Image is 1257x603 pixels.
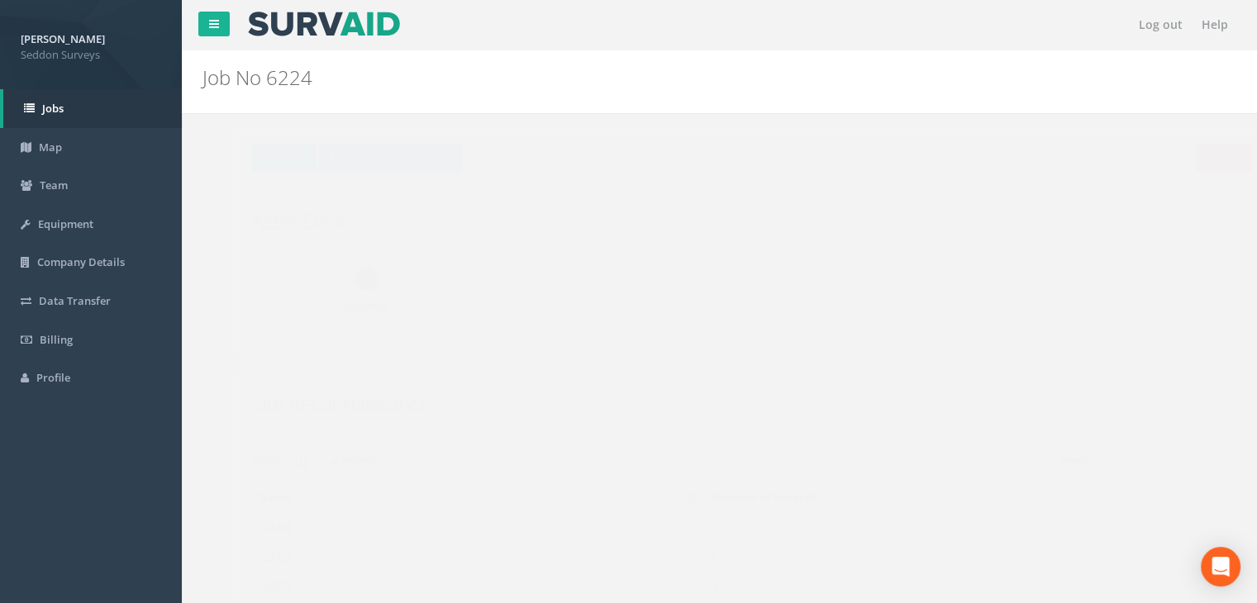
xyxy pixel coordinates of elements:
h2: Job No 6224 [202,67,1060,88]
td: 6 [673,542,1219,572]
p: Manhole [312,298,356,314]
td: [DATE] [220,512,673,542]
td: 1 [673,512,1219,542]
td: [DATE] [220,571,673,601]
span: Company Details [37,254,125,269]
select: Showentries [246,449,308,473]
p: Permit to Dig [516,298,580,314]
div: Open Intercom Messenger [1201,547,1240,586]
img: job_detail_pgm.png [236,257,277,298]
h2: Asset Data [219,210,1220,231]
span: Jobs [42,101,64,116]
button: Back to Job Numbers [286,144,430,172]
a: Jobs [3,89,182,128]
span: Data Transfer [39,293,111,308]
span: Seddon Surveys [21,47,161,63]
button: Refresh [219,144,283,172]
input: Search: [1069,449,1220,473]
th: Number of Records: activate to sort column ascending [673,483,1219,513]
h2: Site Reconnaissance [219,392,1220,414]
button: Delete [1163,144,1220,172]
img: job_detail_permit_to_dig.png [527,257,569,298]
th: Dates: activate to sort column ascending [220,483,673,513]
span: Billing [40,332,73,347]
td: 1 [673,571,1219,601]
a: [PERSON_NAME] Seddon Surveys [21,27,161,62]
span: Equipment [38,216,93,231]
label: Search: [1027,449,1220,473]
span: Profile [36,370,70,385]
p: PGM [236,298,277,314]
img: job_detail_service_avoidance.png [416,257,457,298]
label: Show entries [219,449,342,473]
span: Team [40,178,68,192]
strong: [PERSON_NAME] [21,31,105,46]
span: Map [39,140,62,154]
p: Service Avoidance [392,298,480,314]
img: job_detail_manhole.png [314,257,355,298]
a: Manhole [312,268,356,313]
td: [DATE] [220,542,673,572]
